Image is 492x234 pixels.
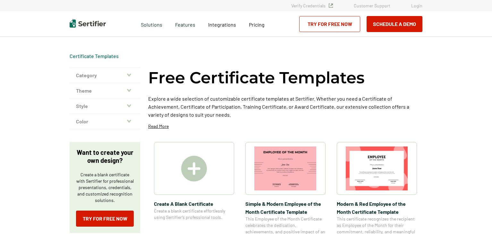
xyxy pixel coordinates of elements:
img: Modern & Red Employee of the Month Certificate Template [346,146,408,190]
img: Create A Blank Certificate [181,156,207,181]
button: Color [70,114,140,129]
a: Certificate Templates [70,53,119,59]
h1: Free Certificate Templates [148,67,365,88]
p: Read More [148,123,169,130]
button: Style [70,98,140,114]
img: Sertifier | Digital Credentialing Platform [70,20,106,28]
span: Solutions [141,20,162,28]
span: Features [175,20,195,28]
p: Explore a wide selection of customizable certificate templates at Sertifier. Whether you need a C... [148,95,422,119]
span: Integrations [208,21,236,28]
button: Theme [70,83,140,98]
a: Pricing [249,20,265,28]
p: Want to create your own design? [76,148,134,164]
a: Integrations [208,20,236,28]
span: Create A Blank Certificate [154,200,234,208]
span: Simple & Modern Employee of the Month Certificate Template [245,200,326,216]
a: Login [411,3,422,8]
span: Create a blank certificate effortlessly using Sertifier’s professional tools. [154,208,234,221]
a: Try for Free Now [299,16,360,32]
a: Customer Support [354,3,390,8]
button: Category [70,68,140,83]
div: Breadcrumb [70,53,119,59]
img: Simple & Modern Employee of the Month Certificate Template [254,146,317,190]
span: Modern & Red Employee of the Month Certificate Template [337,200,417,216]
a: Verify Credentials [291,3,333,8]
span: Pricing [249,21,265,28]
img: Verified [329,4,333,8]
p: Create a blank certificate with Sertifier for professional presentations, credentials, and custom... [76,171,134,204]
a: Try for Free Now [76,211,134,227]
